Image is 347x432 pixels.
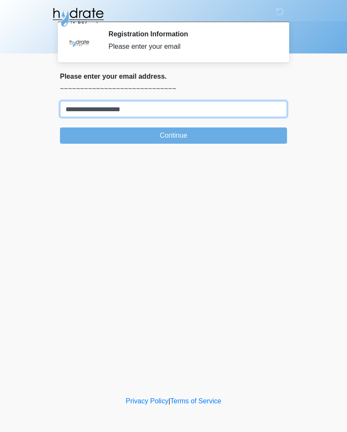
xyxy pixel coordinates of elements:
p: ~~~~~~~~~~~~~~~~~~~~~~~~~~~~~ [60,84,287,94]
img: Agent Avatar [66,30,92,56]
img: Hydrate IV Bar - Fort Collins Logo [51,6,105,28]
a: Terms of Service [170,397,221,405]
button: Continue [60,127,287,144]
a: Privacy Policy [126,397,169,405]
a: | [168,397,170,405]
h2: Please enter your email address. [60,72,287,80]
div: Please enter your email [108,41,274,52]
